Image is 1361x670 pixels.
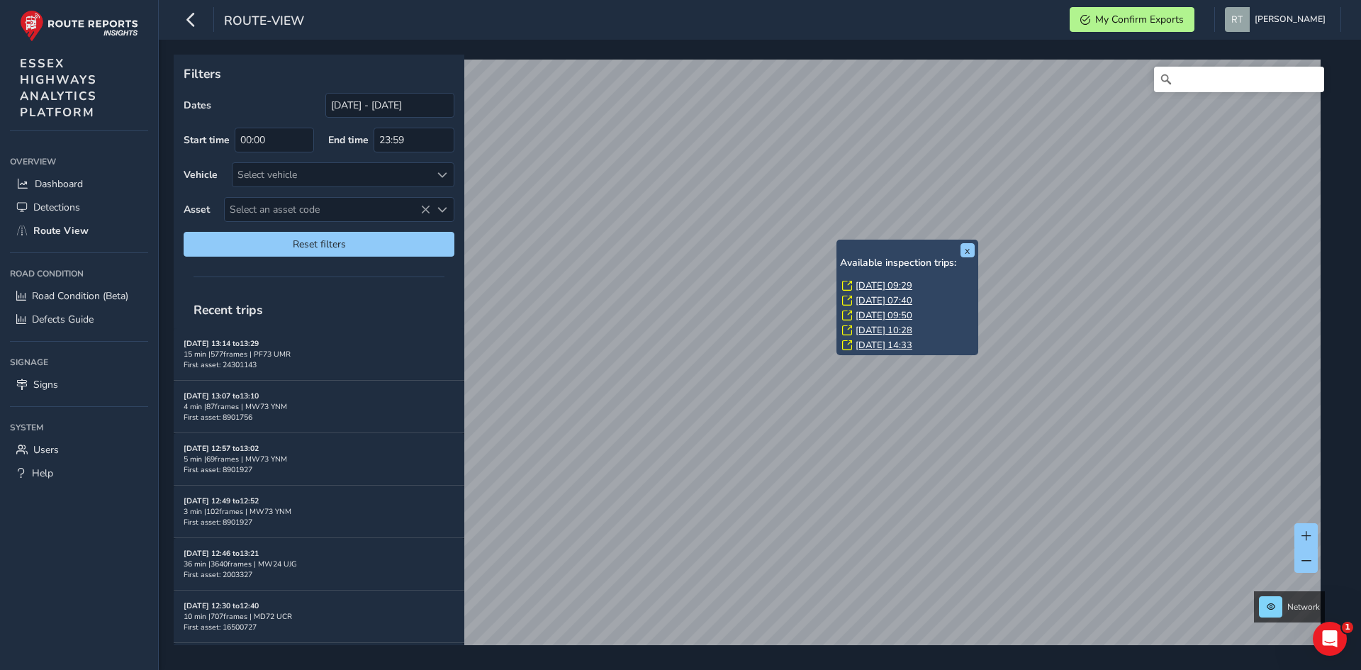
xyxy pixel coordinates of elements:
[856,294,912,307] a: [DATE] 07:40
[430,198,454,221] div: Select an asset code
[1255,7,1326,32] span: [PERSON_NAME]
[328,133,369,147] label: End time
[184,99,211,112] label: Dates
[10,219,148,242] a: Route View
[1287,601,1320,613] span: Network
[184,569,252,580] span: First asset: 2003327
[20,10,138,42] img: rr logo
[194,238,444,251] span: Reset filters
[33,378,58,391] span: Signs
[184,291,273,328] span: Recent trips
[224,12,304,32] span: route-view
[33,201,80,214] span: Detections
[10,417,148,438] div: System
[184,559,454,569] div: 36 min | 3640 frames | MW24 UJG
[32,313,94,326] span: Defects Guide
[10,196,148,219] a: Detections
[856,339,912,352] a: [DATE] 14:33
[179,60,1321,661] canvas: Map
[184,611,454,622] div: 10 min | 707 frames | MD72 UCR
[33,224,89,238] span: Route View
[1342,622,1353,633] span: 1
[10,438,148,462] a: Users
[10,151,148,172] div: Overview
[233,163,430,186] div: Select vehicle
[184,601,259,611] strong: [DATE] 12:30 to 12:40
[10,352,148,373] div: Signage
[32,467,53,480] span: Help
[960,243,975,257] button: x
[184,359,257,370] span: First asset: 24301143
[856,309,912,322] a: [DATE] 09:50
[35,177,83,191] span: Dashboard
[10,462,148,485] a: Help
[184,338,259,349] strong: [DATE] 13:14 to 13:29
[184,412,252,423] span: First asset: 8901756
[225,198,430,221] span: Select an asset code
[1225,7,1250,32] img: diamond-layout
[10,172,148,196] a: Dashboard
[184,203,210,216] label: Asset
[10,284,148,308] a: Road Condition (Beta)
[184,622,257,632] span: First asset: 16500727
[1154,67,1324,92] input: Search
[840,257,975,269] h6: Available inspection trips:
[1070,7,1194,32] button: My Confirm Exports
[20,55,97,121] span: ESSEX HIGHWAYS ANALYTICS PLATFORM
[184,443,259,454] strong: [DATE] 12:57 to 13:02
[184,133,230,147] label: Start time
[184,454,454,464] div: 5 min | 69 frames | MW73 YNM
[32,289,128,303] span: Road Condition (Beta)
[1225,7,1331,32] button: [PERSON_NAME]
[10,263,148,284] div: Road Condition
[184,548,259,559] strong: [DATE] 12:46 to 13:21
[184,496,259,506] strong: [DATE] 12:49 to 12:52
[184,232,454,257] button: Reset filters
[33,443,59,457] span: Users
[1313,622,1347,656] iframe: Intercom live chat
[856,279,912,292] a: [DATE] 09:29
[10,308,148,331] a: Defects Guide
[10,373,148,396] a: Signs
[184,391,259,401] strong: [DATE] 13:07 to 13:10
[184,464,252,475] span: First asset: 8901927
[184,401,454,412] div: 4 min | 87 frames | MW73 YNM
[184,506,454,517] div: 3 min | 102 frames | MW73 YNM
[184,168,218,182] label: Vehicle
[856,324,912,337] a: [DATE] 10:28
[1095,13,1184,26] span: My Confirm Exports
[184,349,454,359] div: 15 min | 577 frames | PF73 UMR
[184,65,454,83] p: Filters
[184,517,252,527] span: First asset: 8901927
